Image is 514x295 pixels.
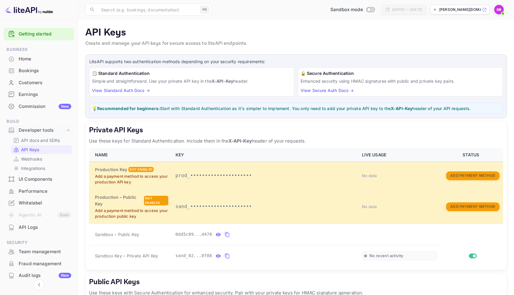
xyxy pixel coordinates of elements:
[4,125,74,136] div: Developer tools
[59,104,71,109] div: New
[446,204,500,209] a: Add Payment Method
[4,287,74,294] span: Marketing
[89,125,503,135] h5: Private API Keys
[19,103,71,110] div: Commission
[19,224,71,231] div: API Logs
[13,165,69,171] a: Integrations
[358,148,441,162] th: LIVE USAGE
[21,165,45,171] p: Integrations
[19,127,65,134] div: Developer tools
[4,197,74,208] a: Whitelabel
[97,106,160,111] strong: Recommended for beginners:
[4,258,74,270] div: Fraud management
[92,70,292,77] h6: 📋 Standard Authentication
[4,222,74,233] a: API Logs
[392,7,422,12] div: [DATE] — [DATE]
[95,174,168,185] p: Add a payment method to access your production API key
[19,260,71,267] div: Fraud management
[176,203,355,210] p: sand_•••••••••••••••••••••
[4,270,74,281] a: Audit logsNew
[89,58,503,65] p: LiteAPI supports two authentication methods depending on your security requirements:
[446,202,500,211] button: Add Payment Method
[391,106,412,111] strong: X-API-Key
[4,239,74,246] span: Security
[176,253,212,259] span: sand_02...8f08
[13,156,69,162] a: Webhooks
[13,137,69,143] a: API docs and SDKs
[85,40,507,47] p: Create and manage your API keys for secure access to liteAPI endpoints.
[95,231,139,238] span: Sandbox – Public Key
[144,196,168,205] div: Not enabled
[4,89,74,100] a: Earnings
[19,56,71,63] div: Home
[4,65,74,76] a: Bookings
[4,258,74,269] a: Fraud management
[128,167,154,172] div: Not enabled
[301,78,500,84] p: Enhanced security using HMAC signatures with public and private key pairs.
[21,137,60,143] p: API docs and SDKs
[19,200,71,207] div: Whitelabel
[11,164,72,173] div: Integrations
[21,156,42,162] p: Webhooks
[446,173,500,178] a: Add Payment Method
[95,253,158,258] span: Sandbox Key – Private API Key
[4,101,74,112] a: CommissionNew
[95,208,168,220] p: Add a payment method to access your production public key
[21,146,39,153] p: API Keys
[89,148,503,266] table: private api keys table
[212,78,233,84] strong: X-API-Key
[4,118,74,125] span: Build
[19,248,71,255] div: Team management
[89,148,172,162] th: NAME
[89,277,503,287] h5: Public API Keys
[4,77,74,89] div: Customers
[301,70,500,77] h6: 🔒 Secure Authentication
[19,176,71,183] div: UI Components
[439,7,481,12] p: [PERSON_NAME][DOMAIN_NAME]...
[176,172,355,179] p: prod_•••••••••••••••••••••
[11,136,72,145] div: API docs and SDKs
[34,279,44,290] button: Collapse navigation
[446,171,500,180] button: Add Payment Method
[4,65,74,77] div: Bookings
[441,148,503,162] th: STATUS
[11,155,72,163] div: Webhooks
[4,53,74,65] div: Home
[4,77,74,88] a: Customers
[92,88,150,93] a: View Standard Auth Docs →
[95,166,127,173] h6: Production Key
[95,194,143,207] h6: Production – Public Key
[494,5,504,14] img: Davis Belisle
[328,6,377,13] div: Switch to Production mode
[92,78,292,84] p: Simple and straightforward. Use your private API key in the header.
[85,27,507,39] p: API Keys
[4,186,74,197] a: Performance
[4,197,74,209] div: Whitelabel
[362,173,377,178] span: No data
[369,253,403,258] span: No recent activity
[11,145,72,154] div: API Keys
[330,6,363,13] span: Sandbox mode
[59,273,71,278] div: New
[4,28,74,40] div: Getting started
[92,105,500,112] p: 💡 Start with Standard Authentication as it's simpler to implement. You only need to add your priv...
[97,4,198,16] input: Search (e.g. bookings, documentation)
[200,6,209,14] div: ⌘K
[5,5,53,14] img: LiteAPI logo
[19,91,71,98] div: Earnings
[89,137,503,145] p: Use these keys for Standard Authentication. Include them in the header of your requests.
[4,174,74,185] a: UI Components
[172,148,358,162] th: KEY
[19,79,71,86] div: Customers
[301,88,354,93] a: View Secure Auth Docs →
[19,188,71,195] div: Performance
[176,231,212,238] span: 0dd5c89...d478
[4,246,74,258] div: Team management
[19,31,71,38] a: Getting started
